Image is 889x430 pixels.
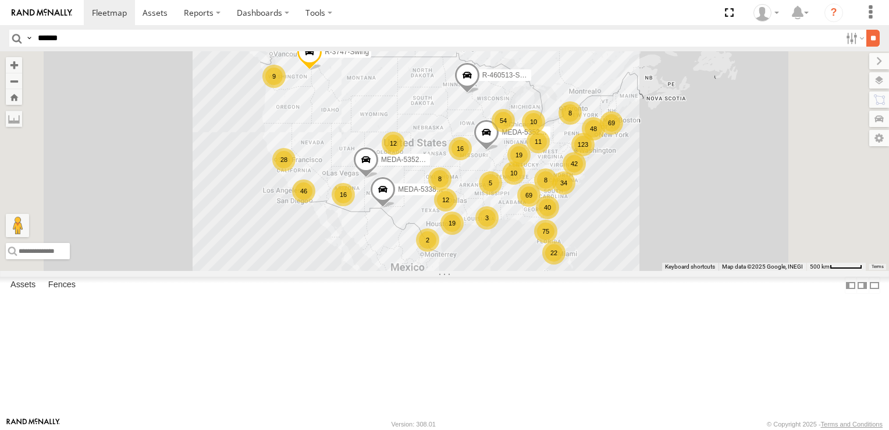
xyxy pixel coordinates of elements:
div: 16 [332,183,355,206]
div: 3 [475,206,499,230]
div: 5 [479,171,502,195]
div: 8 [559,101,582,125]
a: Visit our Website [6,418,60,430]
div: 123 [571,133,595,156]
span: R-3747-Swing [325,47,369,55]
div: 42 [563,152,586,175]
label: Search Filter Options [841,30,866,47]
img: rand-logo.svg [12,9,72,17]
div: 54 [492,109,515,132]
label: Map Settings [869,130,889,146]
div: 2 [416,228,439,252]
div: 8 [428,167,451,191]
i: ? [824,3,843,22]
div: Jennifer Albro [749,4,783,22]
div: 75 [534,220,557,243]
div: © Copyright 2025 - [767,421,883,428]
button: Map Scale: 500 km per 52 pixels [806,263,866,271]
div: 12 [434,188,457,212]
label: Dock Summary Table to the Left [845,277,856,294]
div: 9 [262,65,286,88]
label: Hide Summary Table [869,277,880,294]
div: 19 [507,143,531,167]
span: R-460513-Swing [482,71,534,79]
a: Terms and Conditions [821,421,883,428]
div: 16 [449,137,472,160]
div: Version: 308.01 [392,421,436,428]
span: Map data ©2025 Google, INEGI [722,263,803,270]
div: 8 [534,168,557,192]
div: 11 [527,130,550,153]
div: 48 [582,117,605,140]
div: 10 [522,110,545,133]
div: 28 [272,148,296,171]
div: 34 [552,171,575,195]
label: Measure [6,111,22,127]
div: 69 [600,111,623,135]
div: 40 [536,196,559,219]
span: 500 km [810,263,830,270]
div: 10 [502,161,525,185]
div: 46 [292,179,315,203]
span: MEDA-533805-Roll [398,185,458,193]
span: MEDA-535214-Roll [381,156,441,164]
label: Search Query [24,30,34,47]
button: Keyboard shortcuts [665,263,715,271]
button: Zoom out [6,73,22,89]
label: Dock Summary Table to the Right [856,277,868,294]
button: Drag Pegman onto the map to open Street View [6,214,29,237]
span: MEDA-535204-Roll [502,128,561,136]
button: Zoom in [6,57,22,73]
button: Zoom Home [6,89,22,105]
label: Assets [5,277,41,294]
div: 12 [382,132,405,155]
label: Fences [42,277,81,294]
div: 69 [517,184,540,207]
a: Terms (opens in new tab) [872,264,884,269]
div: 19 [440,212,464,235]
div: 22 [542,241,566,265]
